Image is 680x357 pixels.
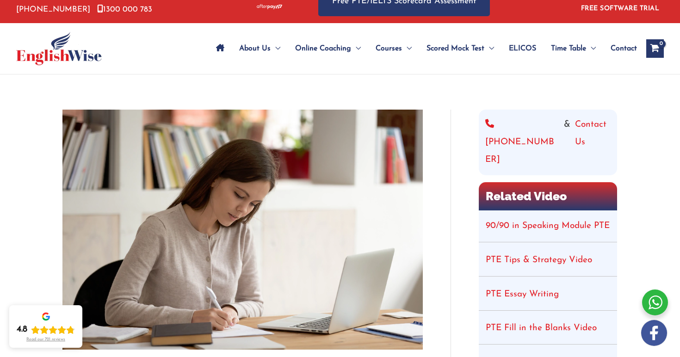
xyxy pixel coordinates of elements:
span: Menu Toggle [351,32,361,65]
span: Online Coaching [295,32,351,65]
span: Menu Toggle [402,32,412,65]
a: Scored Mock TestMenu Toggle [419,32,501,65]
a: ELICOS [501,32,544,65]
span: Courses [376,32,402,65]
span: Menu Toggle [271,32,280,65]
a: Online CoachingMenu Toggle [288,32,368,65]
h2: Related Video [479,182,617,210]
a: PTE Fill in the Blanks Video [486,324,597,332]
span: Menu Toggle [484,32,494,65]
span: Time Table [551,32,586,65]
a: 1300 000 783 [97,6,152,13]
span: Contact [611,32,637,65]
span: Scored Mock Test [427,32,484,65]
div: 4.8 [17,324,27,335]
span: Menu Toggle [586,32,596,65]
span: About Us [239,32,271,65]
span: ELICOS [509,32,536,65]
a: About UsMenu Toggle [232,32,288,65]
div: & [485,116,611,169]
div: Read our 721 reviews [26,337,65,342]
a: Contact [603,32,637,65]
a: Time TableMenu Toggle [544,32,603,65]
a: [PHONE_NUMBER] [485,116,559,169]
a: CoursesMenu Toggle [368,32,419,65]
img: Afterpay-Logo [257,4,282,9]
a: PTE Tips & Strategy Video [486,256,592,265]
a: View Shopping Cart, empty [646,39,664,58]
a: 90/90 in Speaking Module PTE [486,222,610,230]
a: Contact Us [575,116,611,169]
img: white-facebook.png [641,320,667,346]
img: cropped-ew-logo [16,32,102,65]
a: PTE Essay Writing [486,290,559,299]
div: Rating: 4.8 out of 5 [17,324,75,335]
nav: Site Navigation: Main Menu [209,32,637,65]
